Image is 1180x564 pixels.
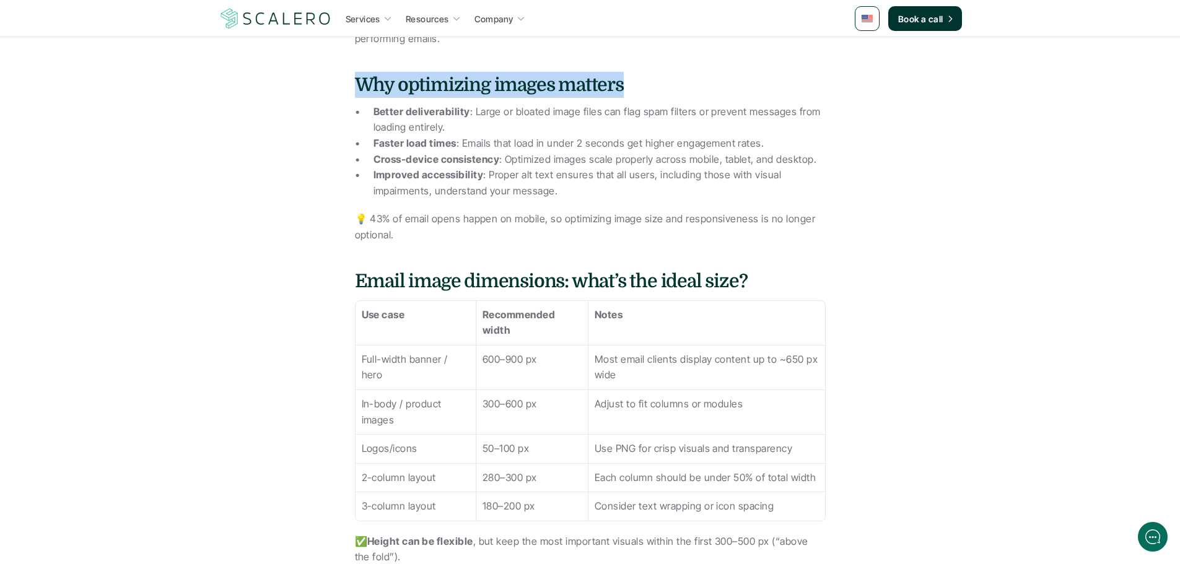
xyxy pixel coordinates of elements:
[474,12,514,25] p: Company
[483,441,582,457] p: 50–100 px
[362,441,470,457] p: Logos/icons
[355,72,826,98] h4: Why optimizing images matters
[374,104,826,136] p: : Large or bloated image files can flag spam filters or prevent messages from loading entirely.
[362,308,405,321] strong: Use case
[362,498,470,514] p: 3-column layout
[367,535,473,547] strong: Height can be flexible
[19,82,229,142] h2: Let us know if we can help with lifecycle marketing.
[483,396,582,412] p: 300–600 px
[406,12,449,25] p: Resources
[80,171,149,181] span: New conversation
[355,211,826,243] p: 💡 43% of email opens happen on mobile, so optimizing image size and responsiveness is no longer o...
[595,498,819,514] p: Consider text wrapping or icon spacing
[362,396,470,428] p: In-body / product images
[374,152,826,168] p: : Optimized images scale properly across mobile, tablet, and desktop.
[374,153,500,165] strong: Cross-device consistency
[483,470,582,486] p: 280–300 px
[362,352,470,383] p: Full-width banner / hero
[483,308,557,337] strong: Recommended width
[595,441,819,457] p: Use PNG for crisp visuals and transparency
[362,470,470,486] p: 2-column layout
[595,396,819,412] p: Adjust to fit columns or modules
[103,433,157,441] span: We run on Gist
[595,308,623,321] strong: Notes
[355,268,826,294] h4: Email image dimensions: what’s the ideal size?
[374,136,826,152] p: : Emails that load in under 2 seconds get higher engagement rates.
[374,105,470,118] strong: Better deliverability
[595,352,819,383] p: Most email clients display content up to ~650 px wide
[898,12,943,25] p: Book a call
[483,498,582,514] p: 180–200 px
[374,168,484,181] strong: Improved accessibility
[219,7,333,30] img: Scalero company logo
[483,352,582,368] p: 600–900 px
[1138,522,1168,552] iframe: gist-messenger-bubble-iframe
[888,6,962,31] a: Book a call
[346,12,380,25] p: Services
[595,470,819,486] p: Each column should be under 50% of total width
[374,167,826,199] p: : Proper alt text ensures that all users, including those with visual impairments, understand you...
[374,137,457,149] strong: Faster load times
[19,164,229,189] button: New conversation
[19,60,229,80] h1: Hi! Welcome to Scalero.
